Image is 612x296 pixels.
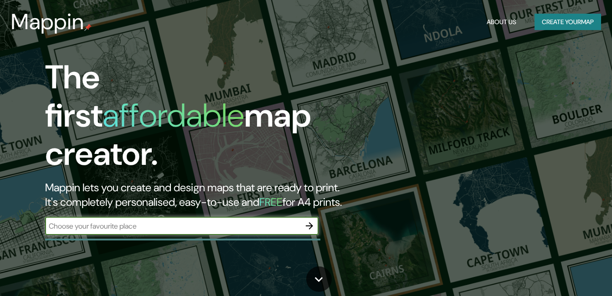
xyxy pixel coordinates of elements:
h1: The first map creator. [45,58,351,180]
h1: affordable [103,94,244,137]
button: About Us [483,14,520,31]
img: mappin-pin [84,24,92,31]
h2: Mappin lets you create and design maps that are ready to print. It's completely personalised, eas... [45,180,351,209]
h3: Mappin [11,9,84,35]
input: Choose your favourite place [45,221,300,231]
h5: FREE [259,195,283,209]
button: Create yourmap [535,14,601,31]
